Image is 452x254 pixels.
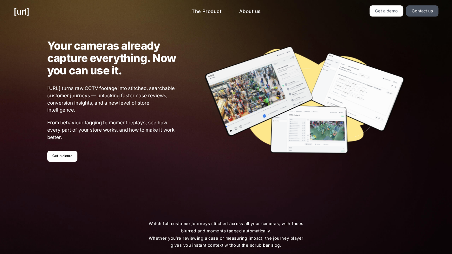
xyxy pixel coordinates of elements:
h1: Your cameras already capture everything. Now you can use it. [47,39,176,77]
span: From behaviour tagging to moment replays, see how every part of your store works, and how to make... [47,119,176,141]
a: [URL] [14,5,29,18]
a: The Product [187,5,226,18]
span: Watch full customer journeys stitched across all your cameras, with faces blurred and moments tag... [147,220,305,249]
span: [URL] turns raw CCTV footage into stitched, searchable customer journeys — unlocking faster case ... [47,85,176,114]
a: About us [234,5,265,18]
a: Get a demo [370,5,403,17]
a: Contact us [406,5,438,17]
a: Get a demo [47,151,77,162]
